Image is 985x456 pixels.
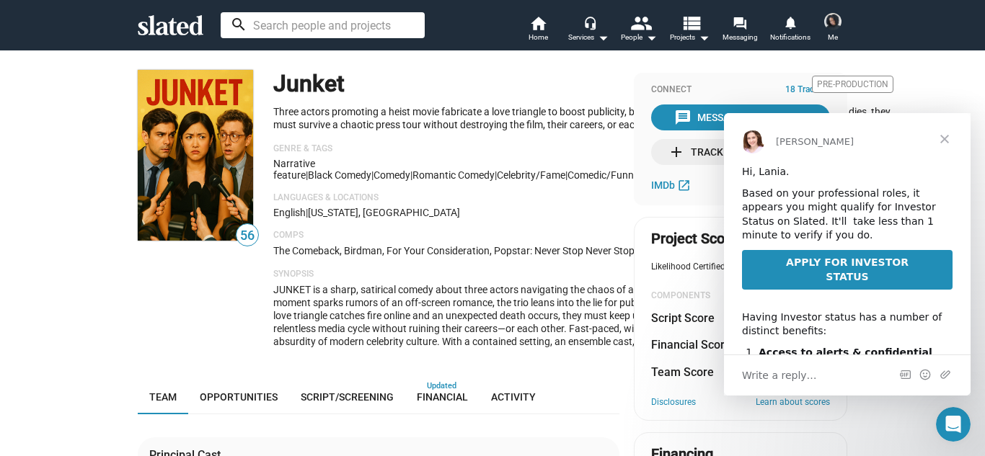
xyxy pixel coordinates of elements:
input: Search people and projects [221,12,425,38]
p: Languages & Locations [273,192,893,204]
span: | [306,169,308,181]
span: Narrative feature [273,158,315,181]
span: | [495,169,497,181]
span: IMDb [651,179,675,191]
a: Script/Screening [289,380,405,414]
button: Track [651,139,739,165]
mat-icon: add [668,143,685,161]
a: Learn about scores [756,397,830,408]
a: Activity [480,380,547,414]
span: Home [529,29,548,46]
span: Activity [491,391,536,403]
span: Script/Screening [301,391,394,403]
button: Lania Stewart (Lania Kayell)Me [816,10,850,48]
span: celebrity/fame [497,169,565,181]
a: Financial [405,380,480,414]
iframe: Intercom live chat [936,407,971,442]
span: | [371,169,374,181]
h1: Junket [273,68,345,99]
span: Financial [417,391,468,403]
mat-icon: notifications [783,15,797,29]
a: Notifications [765,14,816,46]
mat-icon: message [674,109,692,126]
button: Projects [664,14,715,46]
span: Pre-Production [812,76,893,93]
button: People [614,14,664,46]
img: Lania Stewart (Lania Kayell) [824,13,842,30]
span: | [565,169,567,181]
p: Synopsis [273,269,893,280]
p: Genre & Tags [273,143,893,155]
span: Projects [670,29,710,46]
span: Messaging [723,29,758,46]
span: Notifications [770,29,810,46]
mat-icon: home [529,14,547,32]
p: Three actors promoting a heist movie fabricate a love triangle to boost publicity, but as their l... [273,105,893,132]
li: Every time a project on Slated reaches a Project Score of 70 or higher, we send an alert to all m... [35,233,229,326]
span: Team [149,391,177,403]
span: Me [828,29,838,46]
p: Comps [273,230,893,241]
a: Opportunities [188,380,289,414]
dt: Script Score [651,310,715,326]
div: People [621,29,657,46]
div: Likelihood Certified Fresh 36% [651,261,830,273]
span: Project Score [651,229,738,249]
img: Junket [138,70,253,241]
a: Home [513,14,563,46]
div: Track [668,139,723,165]
mat-icon: arrow_drop_down [594,29,611,46]
span: English [273,207,306,218]
span: comedic/funny [567,169,639,181]
mat-icon: headset_mic [583,16,596,29]
span: Write a reply… [18,253,93,272]
mat-icon: arrow_drop_down [695,29,712,46]
div: Message Filmmakers [674,104,808,130]
span: Romantic Comedy [412,169,495,181]
b: Access to alerts & confidential deal terms. [35,233,208,259]
span: JUNKET is a sharp, satirical comedy about three actors navigating the chaos of a press tour for t... [273,284,885,360]
span: Black Comedy [308,169,371,181]
a: Team [138,380,188,414]
dt: Team Score [651,365,714,380]
a: IMDb [651,176,694,194]
a: Disclosures [651,397,696,408]
mat-icon: arrow_drop_down [642,29,660,46]
span: [US_STATE], [GEOGRAPHIC_DATA] [308,207,460,218]
dt: Financial Score [651,337,731,352]
span: | [306,207,308,218]
iframe: Intercom live chat message [724,113,971,395]
div: Services [568,29,609,46]
mat-icon: open_in_new [677,178,691,192]
mat-icon: forum [733,16,746,30]
mat-icon: view_list [681,12,702,33]
span: Opportunities [200,391,278,403]
span: 56 [237,226,258,246]
span: Comedy [374,169,410,181]
mat-icon: people [630,12,651,33]
button: Message Filmmakers [651,104,830,130]
span: | [410,169,412,181]
a: Messaging [715,14,765,46]
button: Services [563,14,614,46]
p: The Comeback, Birdman, For Your Consideration, Popstar: Never Stop Never Stopping, Shiva Baby [273,244,893,258]
div: COMPONENTS [651,290,830,302]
